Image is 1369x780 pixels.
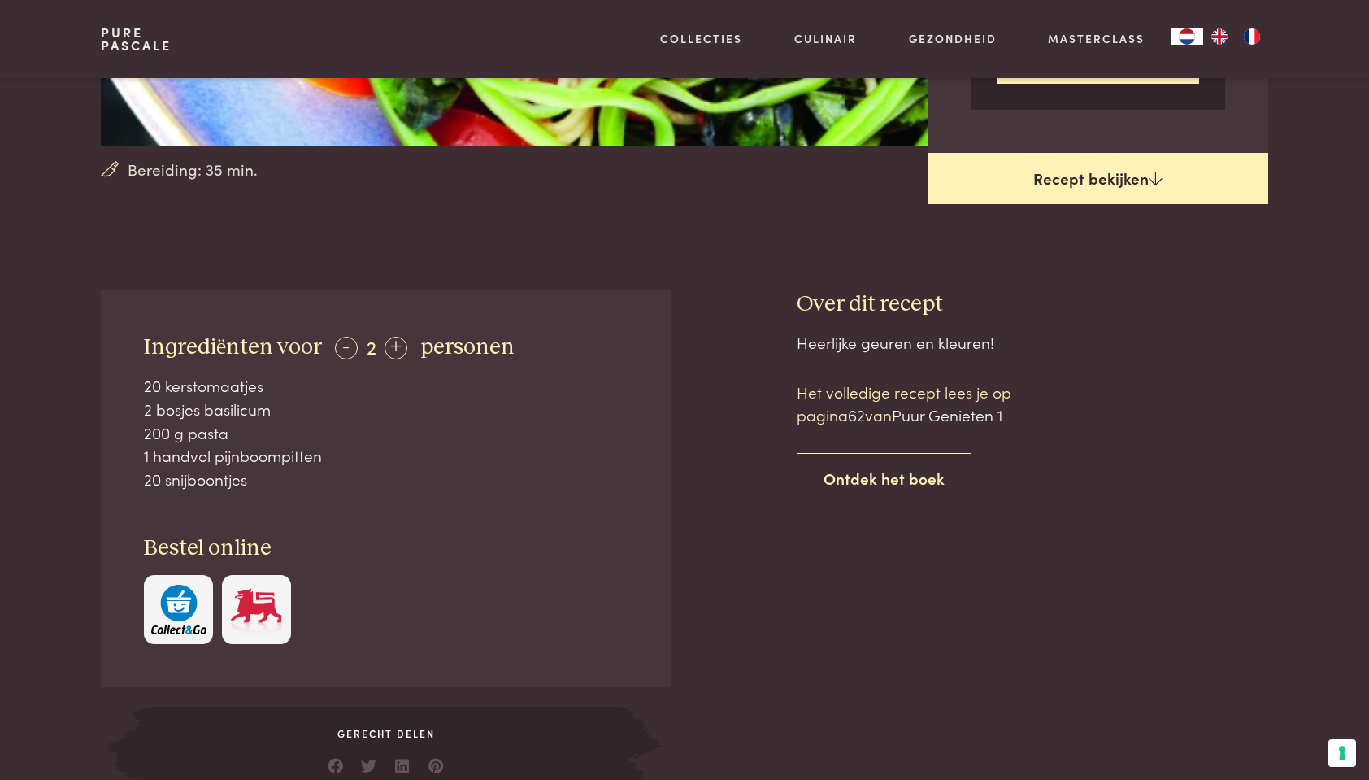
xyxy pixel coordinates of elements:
[144,336,322,359] span: Ingrediënten voor
[892,403,1002,425] span: Puur Genieten 1
[420,336,515,359] span: personen
[909,30,997,47] a: Gezondheid
[144,398,628,421] div: 2 bosjes basilicum
[1203,28,1236,45] a: EN
[1171,28,1268,45] aside: Language selected: Nederlands
[1203,28,1268,45] ul: Language list
[151,726,621,741] span: Gerecht delen
[1328,739,1356,767] button: Uw voorkeuren voor toestemming voor trackingtechnologieën
[1048,30,1145,47] a: Masterclass
[797,331,1268,355] div: Heerlijke geuren en kleuren!
[1171,28,1203,45] div: Language
[794,30,857,47] a: Culinair
[101,26,172,52] a: PurePascale
[144,534,628,563] h3: Bestel online
[144,374,628,398] div: 20 kerstomaatjes
[367,333,376,359] span: 2
[1236,28,1268,45] a: FR
[1171,28,1203,45] a: NL
[144,421,628,445] div: 200 g pasta
[797,290,1268,319] h3: Over dit recept
[144,468,628,491] div: 20 snijboontjes
[385,337,407,359] div: +
[128,158,258,181] span: Bereiding: 35 min.
[335,337,358,359] div: -
[848,403,865,425] span: 62
[228,585,284,634] img: Delhaize
[660,30,742,47] a: Collecties
[151,585,206,634] img: c308188babc36a3a401bcb5cb7e020f4d5ab42f7cacd8327e500463a43eeb86c.svg
[144,444,628,468] div: 1 handvol pijnboompitten
[797,381,1073,427] p: Het volledige recept lees je op pagina van
[928,153,1268,205] a: Recept bekijken
[797,453,971,504] a: Ontdek het boek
